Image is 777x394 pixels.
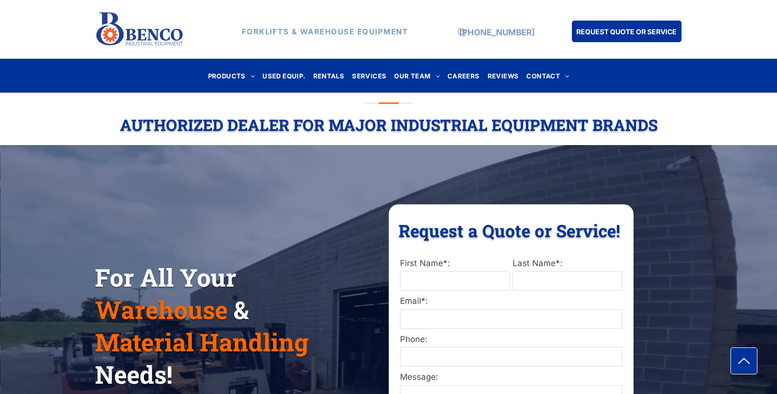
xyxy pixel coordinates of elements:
label: First Name*: [400,257,510,270]
label: Message: [400,371,622,384]
span: Material Handling [95,326,308,358]
span: Warehouse [95,294,228,326]
a: USED EQUIP. [259,69,309,82]
label: Email*: [400,295,622,308]
a: RENTALS [309,69,349,82]
a: REVIEWS [484,69,523,82]
a: REQUEST QUOTE OR SERVICE [572,21,682,42]
span: & [234,294,249,326]
a: OUR TEAM [390,69,444,82]
label: Phone: [400,333,622,346]
a: CONTACT [522,69,573,82]
a: PRODUCTS [204,69,259,82]
span: Authorized Dealer For Major Industrial Equipment Brands [120,114,658,135]
label: Last Name*: [513,257,622,270]
a: SERVICES [348,69,390,82]
a: [PHONE_NUMBER] [459,27,535,37]
span: For All Your [95,261,236,294]
span: Request a Quote or Service! [399,219,620,242]
span: Needs! [95,358,172,391]
strong: FORKLIFTS & WAREHOUSE EQUIPMENT [242,27,408,36]
a: CAREERS [444,69,484,82]
span: REQUEST QUOTE OR SERVICE [576,23,677,41]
